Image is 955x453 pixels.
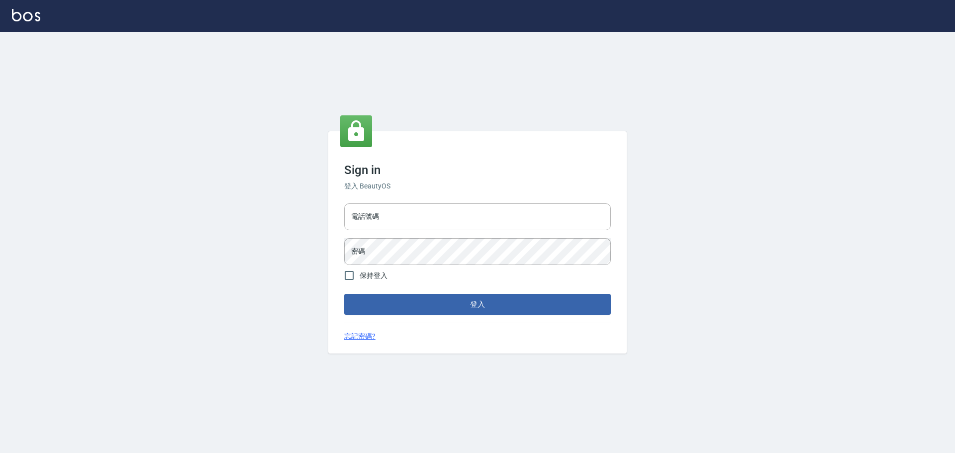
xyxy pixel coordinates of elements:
img: Logo [12,9,40,21]
h6: 登入 BeautyOS [344,181,611,191]
span: 保持登入 [360,271,387,281]
h3: Sign in [344,163,611,177]
a: 忘記密碼? [344,331,376,342]
button: 登入 [344,294,611,315]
